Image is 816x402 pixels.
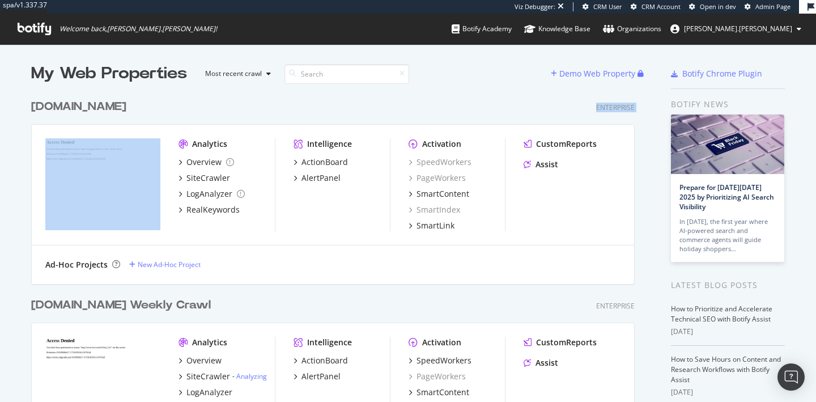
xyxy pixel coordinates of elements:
div: [DATE] [671,387,785,397]
div: Latest Blog Posts [671,279,785,291]
a: New Ad-Hoc Project [129,260,201,269]
a: Overview [178,355,222,366]
div: Organizations [603,23,661,35]
div: Analytics [192,138,227,150]
div: SmartContent [416,387,469,398]
a: SpeedWorkers [409,156,471,168]
a: SiteCrawler [178,172,230,184]
span: Admin Page [755,2,790,11]
div: Activation [422,138,461,150]
a: Botify Chrome Plugin [671,68,762,79]
div: SmartContent [416,188,469,200]
div: Intelligence [307,138,352,150]
div: Most recent crawl [205,70,262,77]
div: Overview [186,355,222,366]
a: [DOMAIN_NAME] [31,99,131,115]
a: ActionBoard [294,355,348,366]
span: robert.salerno [684,24,792,33]
a: Knowledge Base [524,14,590,44]
a: Demo Web Property [551,69,637,78]
a: LogAnalyzer [178,387,232,398]
div: Enterprise [596,103,635,112]
a: [DOMAIN_NAME] Weekly Crawl [31,297,215,314]
img: levipilot.com [45,138,160,230]
div: New Ad-Hoc Project [138,260,201,269]
a: Open in dev [689,2,736,11]
a: CustomReports [524,337,597,348]
a: RealKeywords [178,204,240,215]
a: LogAnalyzer [178,188,245,200]
div: SiteCrawler [186,172,230,184]
div: [DOMAIN_NAME] Weekly Crawl [31,297,211,314]
a: How to Prioritize and Accelerate Technical SEO with Botify Assist [671,304,772,324]
div: Botify Chrome Plugin [682,68,762,79]
div: [DOMAIN_NAME] [31,99,126,115]
div: Viz Debugger: [515,2,555,11]
button: Most recent crawl [196,65,275,83]
a: PageWorkers [409,172,466,184]
div: SiteCrawler [186,371,230,382]
div: AlertPanel [301,371,341,382]
span: Open in dev [700,2,736,11]
div: ActionBoard [301,355,348,366]
a: CRM User [583,2,622,11]
div: Ad-Hoc Projects [45,259,108,270]
div: ActionBoard [301,156,348,168]
div: LogAnalyzer [186,387,232,398]
div: - [232,371,267,381]
a: SpeedWorkers [409,355,471,366]
a: ActionBoard [294,156,348,168]
button: Demo Web Property [551,65,637,83]
a: SmartContent [409,188,469,200]
div: Demo Web Property [559,68,635,79]
a: CRM Account [631,2,681,11]
div: Knowledge Base [524,23,590,35]
div: Assist [535,159,558,170]
div: Botify news [671,98,785,111]
button: [PERSON_NAME].[PERSON_NAME] [661,20,810,38]
div: In [DATE], the first year where AI-powered search and commerce agents will guide holiday shoppers… [679,217,776,253]
a: CustomReports [524,138,597,150]
div: LogAnalyzer [186,188,232,200]
a: PageWorkers [409,371,466,382]
a: Overview [178,156,234,168]
a: SmartIndex [409,204,460,215]
div: SmartLink [416,220,454,231]
a: Analyzing [236,371,267,381]
span: Welcome back, [PERSON_NAME].[PERSON_NAME] ! [59,24,217,33]
div: My Web Properties [31,62,187,85]
a: SiteCrawler- Analyzing [178,371,267,382]
a: How to Save Hours on Content and Research Workflows with Botify Assist [671,354,781,384]
div: Intelligence [307,337,352,348]
a: SmartContent [409,387,469,398]
a: Botify Academy [452,14,512,44]
a: Assist [524,159,558,170]
a: SmartLink [409,220,454,231]
div: Assist [535,357,558,369]
div: Enterprise [596,301,635,311]
div: Analytics [192,337,227,348]
span: CRM Account [641,2,681,11]
div: CustomReports [536,337,597,348]
div: CustomReports [536,138,597,150]
div: [DATE] [671,327,785,337]
a: AlertPanel [294,172,341,184]
div: Activation [422,337,461,348]
a: Organizations [603,14,661,44]
div: SpeedWorkers [416,355,471,366]
span: CRM User [593,2,622,11]
div: AlertPanel [301,172,341,184]
div: RealKeywords [186,204,240,215]
img: Prepare for Black Friday 2025 by Prioritizing AI Search Visibility [671,115,784,174]
input: Search [284,64,409,84]
div: Overview [186,156,222,168]
div: Open Intercom Messenger [777,363,805,391]
a: AlertPanel [294,371,341,382]
a: Admin Page [745,2,790,11]
a: Prepare for [DATE][DATE] 2025 by Prioritizing AI Search Visibility [679,183,774,211]
a: Assist [524,357,558,369]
